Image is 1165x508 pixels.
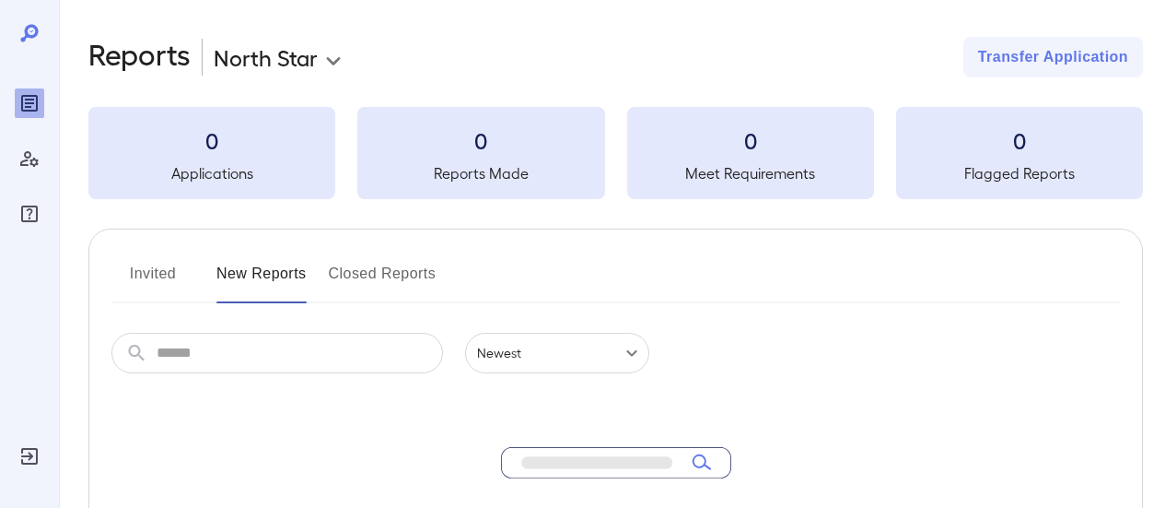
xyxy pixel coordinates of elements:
button: Invited [111,259,194,303]
h2: Reports [88,37,191,77]
div: FAQ [15,199,44,229]
button: Closed Reports [329,259,437,303]
h3: 0 [627,125,874,155]
button: New Reports [216,259,307,303]
h3: 0 [357,125,604,155]
p: North Star [214,42,318,72]
h5: Meet Requirements [627,162,874,184]
h5: Applications [88,162,335,184]
div: Manage Users [15,144,44,173]
h3: 0 [896,125,1143,155]
div: Reports [15,89,44,118]
h3: 0 [88,125,335,155]
h5: Flagged Reports [896,162,1143,184]
button: Transfer Application [963,37,1143,77]
summary: 0Applications0Reports Made0Meet Requirements0Flagged Reports [88,107,1143,199]
h5: Reports Made [357,162,604,184]
div: Newest [465,333,649,373]
div: Log Out [15,442,44,471]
